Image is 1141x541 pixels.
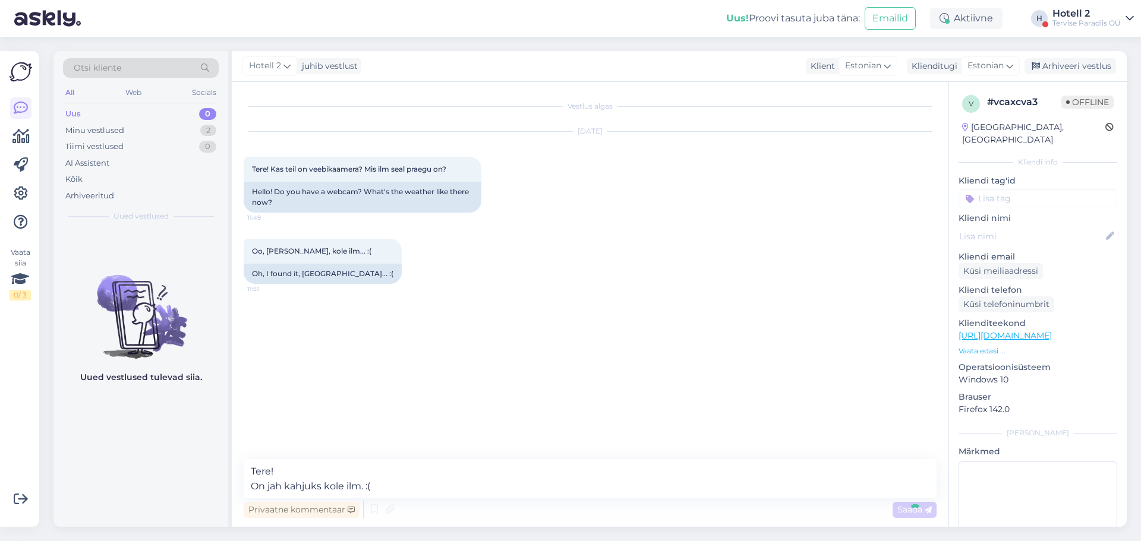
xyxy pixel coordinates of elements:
[10,61,32,83] img: Askly Logo
[959,445,1117,458] p: Märkmed
[199,108,216,120] div: 0
[959,330,1052,341] a: [URL][DOMAIN_NAME]
[959,403,1117,416] p: Firefox 142.0
[1052,9,1134,28] a: Hotell 2Tervise Paradiis OÜ
[190,85,219,100] div: Socials
[244,182,481,213] div: Hello! Do you have a webcam? What's the weather like there now?
[959,230,1104,243] input: Lisa nimi
[726,12,749,24] b: Uus!
[74,62,121,74] span: Otsi kliente
[845,59,881,72] span: Estonian
[959,263,1043,279] div: Küsi meiliaadressi
[959,284,1117,296] p: Kliendi telefon
[726,11,860,26] div: Proovi tasuta juba täna:
[1061,96,1114,109] span: Offline
[10,247,31,300] div: Vaata siia
[65,173,83,185] div: Kõik
[297,60,358,72] div: juhib vestlust
[959,251,1117,263] p: Kliendi email
[1025,58,1116,74] div: Arhiveeri vestlus
[244,126,937,137] div: [DATE]
[53,254,228,360] img: No chats
[962,121,1105,146] div: [GEOGRAPHIC_DATA], [GEOGRAPHIC_DATA]
[252,164,446,173] span: Tere! Kas teil on veebikaamera? Mis ilm seal praegu on?
[930,8,1003,29] div: Aktiivne
[1031,10,1048,27] div: H
[199,141,216,153] div: 0
[959,317,1117,330] p: Klienditeekond
[114,211,169,222] span: Uued vestlused
[907,60,957,72] div: Klienditugi
[959,428,1117,438] div: [PERSON_NAME]
[959,346,1117,356] p: Vaata edasi ...
[247,284,292,293] span: 11:51
[1052,18,1121,28] div: Tervise Paradiis OÜ
[65,190,114,202] div: Arhiveeritud
[247,213,292,222] span: 11:49
[244,264,402,284] div: Oh, I found it, [GEOGRAPHIC_DATA]... :(
[65,157,109,169] div: AI Assistent
[249,59,281,72] span: Hotell 2
[959,157,1117,167] div: Kliendi info
[63,85,77,100] div: All
[969,99,973,108] span: v
[200,125,216,137] div: 2
[252,246,371,255] span: Oo, [PERSON_NAME], kole ilm... :(
[959,189,1117,207] input: Lisa tag
[959,175,1117,187] p: Kliendi tag'id
[123,85,144,100] div: Web
[10,290,31,300] div: 0 / 3
[1052,9,1121,18] div: Hotell 2
[959,374,1117,386] p: Windows 10
[865,7,916,30] button: Emailid
[244,101,937,112] div: Vestlus algas
[959,296,1054,312] div: Küsi telefoninumbrit
[65,125,124,137] div: Minu vestlused
[959,212,1117,224] p: Kliendi nimi
[967,59,1004,72] span: Estonian
[959,391,1117,403] p: Brauser
[959,361,1117,374] p: Operatsioonisüsteem
[65,141,124,153] div: Tiimi vestlused
[806,60,835,72] div: Klient
[65,108,81,120] div: Uus
[987,95,1061,109] div: # vcaxcva3
[80,371,202,384] p: Uued vestlused tulevad siia.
